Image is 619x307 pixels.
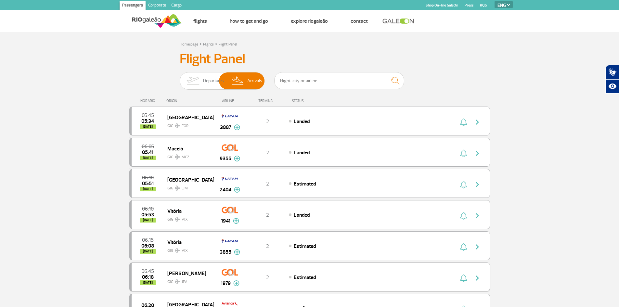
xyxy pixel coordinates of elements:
span: 2025-10-01 06:08:00 [141,244,154,248]
span: GIG [167,120,209,129]
img: seta-direita-painel-voo.svg [473,149,481,157]
a: > [200,40,202,47]
span: Departures [203,72,224,89]
img: sino-painel-voo.svg [460,212,467,220]
span: 2025-10-01 06:18:00 [142,275,154,279]
span: 2 [266,212,269,218]
a: Flight Panel [219,42,237,47]
span: [DATE] [140,156,156,160]
img: destiny_airplane.svg [175,248,180,253]
img: slider-embarque [183,72,203,89]
span: 2025-10-01 06:10:00 [142,207,154,211]
span: 3855 [220,248,231,256]
span: 2 [266,274,269,281]
span: 2025-10-01 05:51:00 [142,181,154,186]
img: destiny_airplane.svg [175,154,180,160]
span: 2 [266,149,269,156]
span: JPA [182,279,187,285]
span: 2025-10-01 05:53:00 [141,212,154,217]
a: Press [465,3,473,7]
div: HORÁRIO [131,99,167,103]
span: Landed [294,118,310,125]
img: destiny_airplane.svg [175,217,180,222]
span: Estimated [294,243,316,249]
div: Plugin de acessibilidade da Hand Talk. [605,65,619,94]
span: 2025-10-01 06:15:00 [142,238,154,242]
span: Vitória [167,207,209,215]
span: [DATE] [140,218,156,223]
a: > [215,40,217,47]
span: 2 [266,181,269,187]
span: GIG [167,275,209,285]
a: Passengers [120,1,146,11]
span: VIX [182,248,188,254]
img: sino-painel-voo.svg [460,149,467,157]
img: slider-desembarque [228,72,248,89]
span: [DATE] [140,187,156,191]
h3: Flight Panel [180,51,440,67]
img: mais-info-painel-voo.svg [234,249,240,255]
img: destiny_airplane.svg [175,185,180,191]
span: 2025-10-01 06:45:00 [141,269,154,274]
a: RQS [480,3,487,7]
span: 2025-10-01 05:34:50 [141,119,154,123]
div: AIRLINE [214,99,246,103]
img: seta-direita-painel-voo.svg [473,118,481,126]
img: mais-info-painel-voo.svg [233,280,239,286]
span: 2 [266,118,269,125]
img: destiny_airplane.svg [175,279,180,284]
a: Home page [180,42,198,47]
span: FOR [182,123,188,129]
button: Abrir tradutor de língua de sinais. [605,65,619,79]
div: STATUS [289,99,342,103]
span: [DATE] [140,249,156,254]
img: mais-info-painel-voo.svg [234,156,240,161]
a: Flights [193,18,207,24]
a: Flights [203,42,214,47]
a: Shop On-line GaleOn [426,3,458,7]
span: 2025-10-01 06:05:00 [142,144,154,149]
span: [GEOGRAPHIC_DATA] [167,113,209,122]
img: sino-painel-voo.svg [460,243,467,251]
span: 2025-10-01 05:41:07 [142,150,153,155]
img: destiny_airplane.svg [175,123,180,128]
span: 2025-10-01 05:45:00 [142,113,154,118]
span: [DATE] [140,280,156,285]
span: Arrivals [247,72,262,89]
span: 1941 [221,217,230,225]
span: Estimated [294,274,316,281]
div: ORIGIN [166,99,214,103]
span: GIG [167,213,209,223]
img: seta-direita-painel-voo.svg [473,274,481,282]
a: Contact [351,18,368,24]
img: mais-info-painel-voo.svg [233,218,239,224]
span: Estimated [294,181,316,187]
div: TERMINAL [246,99,289,103]
a: Explore RIOgaleão [291,18,328,24]
img: sino-painel-voo.svg [460,118,467,126]
span: 1979 [221,279,231,287]
span: [GEOGRAPHIC_DATA] [167,175,209,184]
input: Flight, city or airline [274,72,404,89]
span: LIM [182,185,188,191]
span: VIX [182,217,188,223]
span: 9355 [220,155,231,162]
span: Landed [294,212,310,218]
span: 2 [266,243,269,249]
img: sino-painel-voo.svg [460,274,467,282]
span: 2025-10-01 06:10:00 [142,175,154,180]
button: Abrir recursos assistivos. [605,79,619,94]
span: Landed [294,149,310,156]
span: 2404 [220,186,231,194]
span: 3887 [220,123,231,131]
img: seta-direita-painel-voo.svg [473,243,481,251]
a: How to get and go [230,18,268,24]
span: Vitória [167,238,209,246]
a: Corporate [146,1,169,11]
span: GIG [167,182,209,191]
span: Maceió [167,144,209,153]
img: mais-info-painel-voo.svg [234,187,240,193]
span: [DATE] [140,124,156,129]
img: sino-painel-voo.svg [460,181,467,188]
a: Cargo [169,1,184,11]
